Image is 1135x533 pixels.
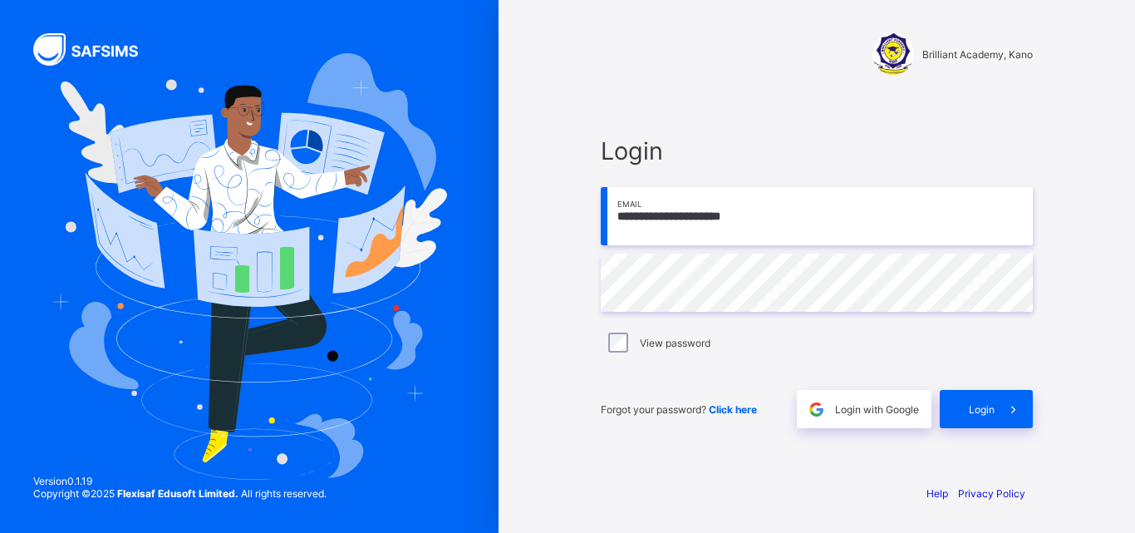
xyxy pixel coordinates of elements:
a: Help [926,487,948,500]
label: View password [640,337,710,349]
img: google.396cfc9801f0270233282035f929180a.svg [807,400,826,419]
a: Privacy Policy [958,487,1025,500]
span: Version 0.1.19 [33,475,327,487]
span: Copyright © 2025 All rights reserved. [33,487,327,500]
strong: Flexisaf Edusoft Limited. [117,487,238,500]
img: Hero Image [52,53,447,479]
span: Brilliant Academy, Kano [922,48,1033,61]
span: Login with Google [835,403,919,416]
a: Click here [709,403,757,416]
span: Login [969,403,995,416]
span: Login [601,136,1033,165]
span: Forgot your password? [601,403,757,416]
img: SAFSIMS Logo [33,33,158,66]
